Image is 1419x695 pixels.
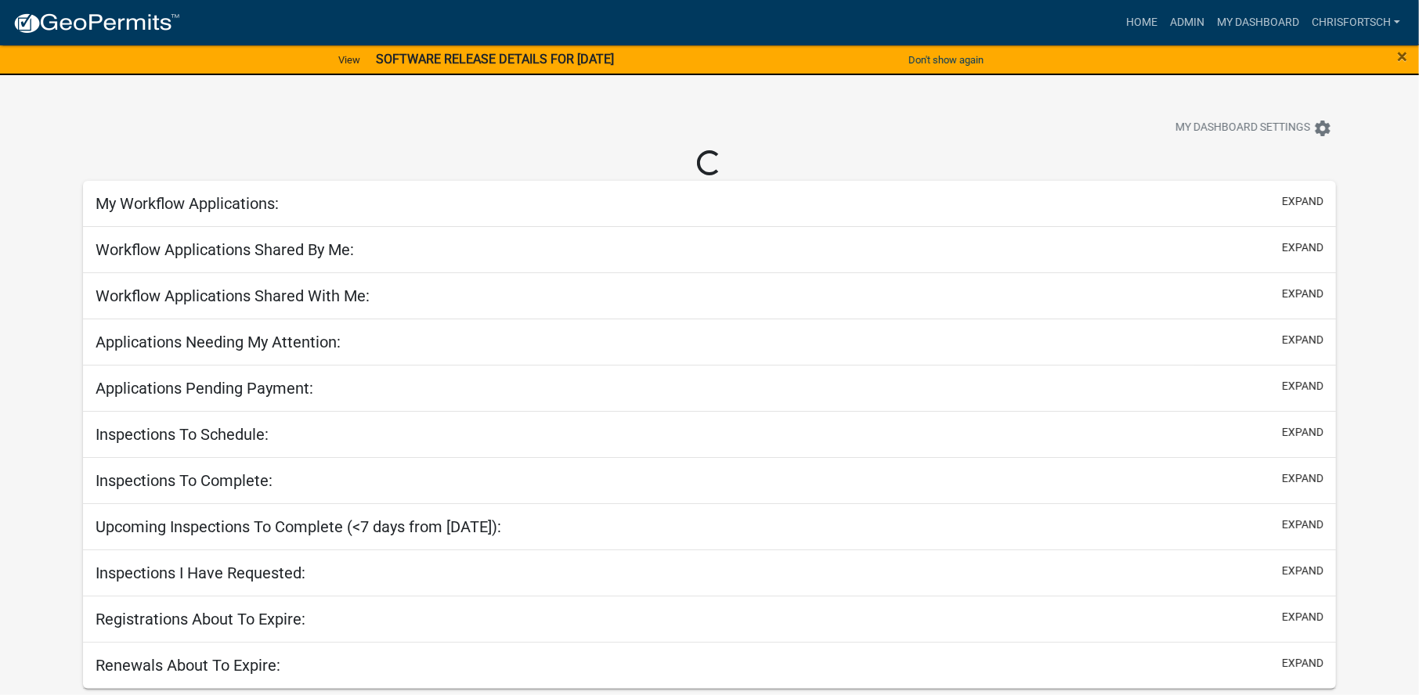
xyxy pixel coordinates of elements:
[96,564,305,582] h5: Inspections I Have Requested:
[1175,119,1310,138] span: My Dashboard Settings
[96,610,305,628] h5: Registrations About To Expire:
[96,425,269,444] h5: Inspections To Schedule:
[96,286,370,305] h5: Workflow Applications Shared With Me:
[1282,470,1323,487] button: expand
[1282,239,1323,256] button: expand
[1282,563,1323,579] button: expand
[1282,332,1323,348] button: expand
[1211,8,1305,38] a: My Dashboard
[1282,193,1323,210] button: expand
[1163,113,1345,143] button: My Dashboard Settingssettings
[1305,8,1406,38] a: ChrisFortsch
[96,517,501,536] h5: Upcoming Inspections To Complete (<7 days from [DATE]):
[1282,424,1323,441] button: expand
[96,240,354,259] h5: Workflow Applications Shared By Me:
[376,52,614,67] strong: SOFTWARE RELEASE DETAILS FOR [DATE]
[332,47,366,73] a: View
[1120,8,1164,38] a: Home
[1282,378,1323,394] button: expand
[1282,655,1323,672] button: expand
[1282,609,1323,625] button: expand
[1313,119,1332,138] i: settings
[1397,47,1407,66] button: Close
[96,379,313,398] h5: Applications Pending Payment:
[1282,286,1323,302] button: expand
[96,194,279,213] h5: My Workflow Applications:
[96,471,273,490] h5: Inspections To Complete:
[1397,45,1407,67] span: ×
[902,47,990,73] button: Don't show again
[96,656,280,675] h5: Renewals About To Expire:
[1164,8,1211,38] a: Admin
[1282,517,1323,533] button: expand
[96,333,341,351] h5: Applications Needing My Attention:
